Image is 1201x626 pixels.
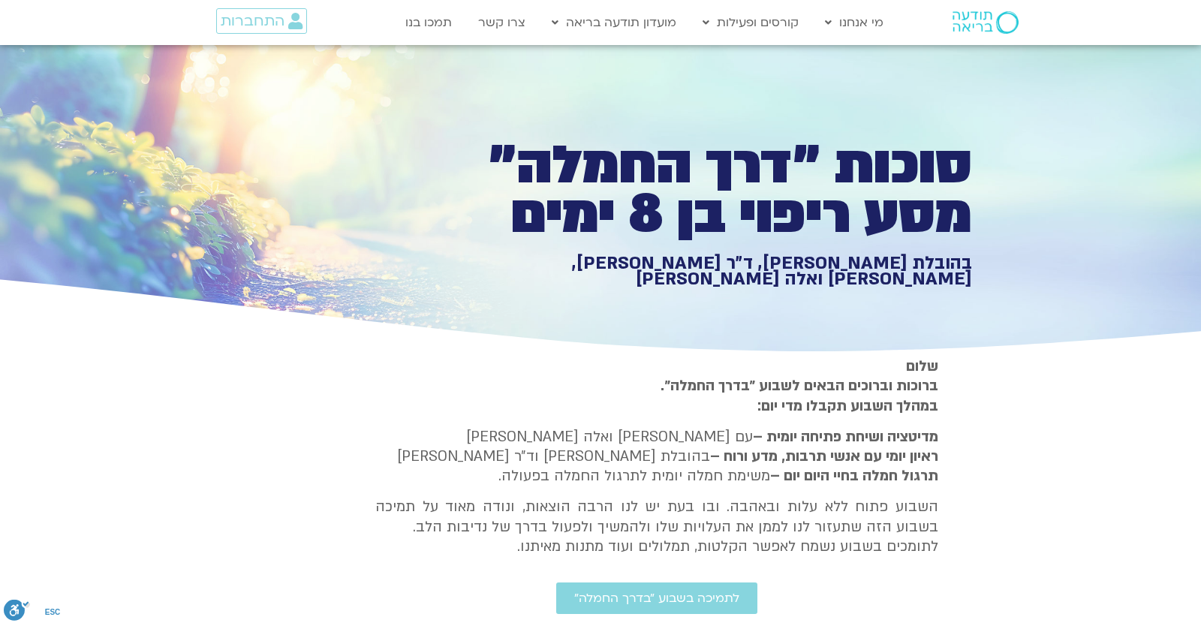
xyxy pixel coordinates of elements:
strong: שלום [906,357,938,376]
b: ראיון יומי עם אנשי תרבות, מדע ורוח – [710,447,938,466]
strong: מדיטציה ושיחת פתיחה יומית – [753,427,938,447]
a: מועדון תודעה בריאה [544,8,684,37]
a: תמכו בנו [398,8,459,37]
a: קורסים ופעילות [695,8,806,37]
p: עם [PERSON_NAME] ואלה [PERSON_NAME] בהובלת [PERSON_NAME] וד״ר [PERSON_NAME] משימת חמלה יומית לתרג... [375,427,938,486]
a: לתמיכה בשבוע ״בדרך החמלה״ [556,582,757,614]
p: השבוע פתוח ללא עלות ובאהבה. ובו בעת יש לנו הרבה הוצאות, ונודה מאוד על תמיכה בשבוע הזה שתעזור לנו ... [375,497,938,556]
a: התחברות [216,8,307,34]
span: התחברות [221,13,284,29]
a: מי אנחנו [817,8,891,37]
span: לתמיכה בשבוע ״בדרך החמלה״ [574,591,739,605]
h1: סוכות ״דרך החמלה״ מסע ריפוי בן 8 ימים [452,141,972,239]
h1: בהובלת [PERSON_NAME], ד״ר [PERSON_NAME], [PERSON_NAME] ואלה [PERSON_NAME] [452,255,972,287]
img: תודעה בריאה [953,11,1019,34]
a: צרו קשר [471,8,533,37]
b: תרגול חמלה בחיי היום יום – [770,466,938,486]
strong: ברוכות וברוכים הבאים לשבוע ״בדרך החמלה״. במהלך השבוע תקבלו מדי יום: [661,376,938,415]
